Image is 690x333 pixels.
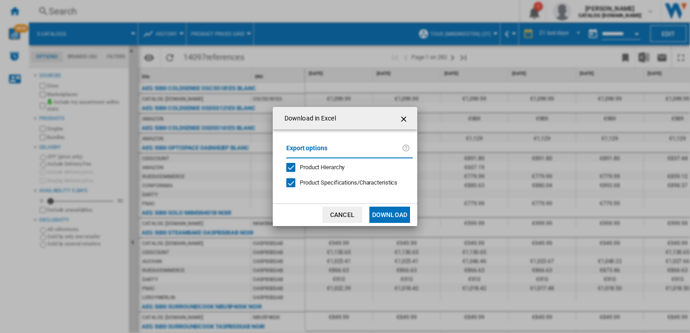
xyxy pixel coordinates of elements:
h4: Download in Excel [280,114,336,123]
span: Product Hierarchy [300,164,345,171]
label: Export options [286,143,402,160]
button: Download [369,207,410,223]
ng-md-icon: getI18NText('BUTTONS.CLOSE_DIALOG') [399,114,410,125]
md-checkbox: Product Hierarchy [286,163,406,171]
md-dialog: Download in ... [273,107,417,226]
span: Product Specifications/Characteristics [300,179,397,186]
button: getI18NText('BUTTONS.CLOSE_DIALOG') [396,109,414,127]
button: Cancel [322,207,362,223]
div: Only applies to Category View [300,179,397,187]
